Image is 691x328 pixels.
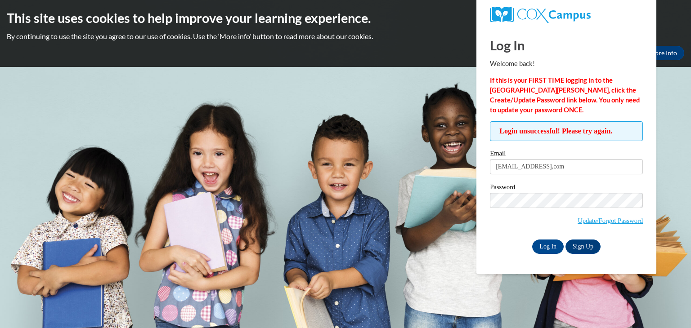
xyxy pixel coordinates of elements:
a: More Info [642,46,684,60]
span: Login unsuccessful! Please try again. [490,121,643,141]
h1: Log In [490,36,643,54]
p: Welcome back! [490,59,643,69]
a: Update/Forgot Password [578,217,643,224]
label: Password [490,184,643,193]
strong: If this is your FIRST TIME logging in to the [GEOGRAPHIC_DATA][PERSON_NAME], click the Create/Upd... [490,76,640,114]
input: Log In [532,239,564,254]
h2: This site uses cookies to help improve your learning experience. [7,9,684,27]
label: Email [490,150,643,159]
p: By continuing to use the site you agree to our use of cookies. Use the ‘More info’ button to read... [7,31,684,41]
a: COX Campus [490,7,643,23]
img: COX Campus [490,7,591,23]
a: Sign Up [565,239,601,254]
